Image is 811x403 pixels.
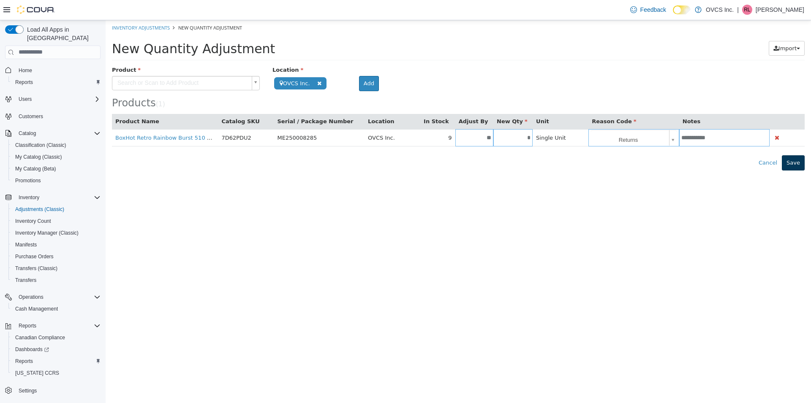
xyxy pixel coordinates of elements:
[485,110,572,126] a: Returns
[676,135,699,150] button: Save
[12,275,101,285] span: Transfers
[667,113,675,122] button: Delete Product
[12,152,101,162] span: My Catalog (Classic)
[15,230,79,236] span: Inventory Manager (Classic)
[8,251,104,262] button: Purchase Orders
[15,111,46,122] a: Customers
[10,97,55,105] button: Product Name
[12,204,101,214] span: Adjustments (Classic)
[15,142,66,149] span: Classification (Classic)
[8,227,104,239] button: Inventory Manager (Classic)
[15,370,59,376] span: [US_STATE] CCRS
[15,346,49,353] span: Dashboards
[8,274,104,286] button: Transfers
[19,387,37,394] span: Settings
[756,5,804,15] p: [PERSON_NAME]
[12,344,52,354] a: Dashboards
[8,332,104,343] button: Canadian Compliance
[15,306,58,312] span: Cash Management
[12,333,68,343] a: Canadian Compliance
[391,98,422,104] span: New Qty
[15,334,65,341] span: Canadian Compliance
[15,265,57,272] span: Transfers (Classic)
[12,164,60,174] a: My Catalog (Beta)
[12,368,63,378] a: [US_STATE] CCRS
[2,64,104,76] button: Home
[15,292,47,302] button: Operations
[12,176,101,186] span: Promotions
[15,192,101,203] span: Inventory
[640,5,666,14] span: Feedback
[8,203,104,215] button: Adjustments (Classic)
[15,385,101,395] span: Settings
[112,109,168,126] td: 7D62PDU2
[2,127,104,139] button: Catalog
[262,114,289,121] span: OVCS Inc.
[24,25,101,42] span: Load All Apps in [GEOGRAPHIC_DATA]
[12,252,57,262] a: Purchase Orders
[15,79,33,86] span: Reports
[15,165,56,172] span: My Catalog (Beta)
[2,192,104,203] button: Inventory
[12,176,44,186] a: Promotions
[8,139,104,151] button: Classification (Classic)
[15,128,101,138] span: Catalog
[19,130,36,137] span: Catalog
[15,218,51,224] span: Inventory Count
[486,98,531,104] span: Reason Code
[12,77,101,87] span: Reports
[430,114,460,121] span: Single Unit
[15,65,35,76] a: Home
[15,277,36,284] span: Transfers
[8,303,104,315] button: Cash Management
[663,21,699,36] button: Import
[15,111,101,122] span: Customers
[485,110,561,127] span: Returns
[12,140,70,150] a: Classification (Classic)
[15,177,41,184] span: Promotions
[430,97,445,105] button: Unit
[171,97,249,105] button: Serial / Package Number
[648,135,676,150] button: Cancel
[673,25,691,31] span: Import
[15,154,62,160] span: My Catalog (Classic)
[12,228,101,238] span: Inventory Manager (Classic)
[15,321,40,331] button: Reports
[12,252,101,262] span: Purchase Orders
[12,333,101,343] span: Canadian Compliance
[577,97,596,105] button: Notes
[742,5,752,15] div: Ryan Labelle
[169,57,221,69] span: OVCS Inc.
[12,140,101,150] span: Classification (Classic)
[673,5,691,14] input: Dark Mode
[6,77,50,89] span: Products
[2,291,104,303] button: Operations
[8,367,104,379] button: [US_STATE] CCRS
[19,194,39,201] span: Inventory
[12,240,101,250] span: Manifests
[2,320,104,332] button: Reports
[19,113,43,120] span: Customers
[8,355,104,367] button: Reports
[15,206,64,213] span: Adjustments (Classic)
[12,216,54,226] a: Inventory Count
[12,204,68,214] a: Adjustments (Classic)
[15,321,101,331] span: Reports
[627,1,669,18] a: Feedback
[2,384,104,396] button: Settings
[19,67,32,74] span: Home
[168,109,259,126] td: ME250008285
[116,97,155,105] button: Catalog SKU
[12,216,101,226] span: Inventory Count
[15,128,39,138] button: Catalog
[6,46,35,53] span: Product
[15,65,101,76] span: Home
[19,96,32,103] span: Users
[8,151,104,163] button: My Catalog (Classic)
[53,80,57,88] span: 1
[8,343,104,355] a: Dashboards
[744,5,750,15] span: RL
[315,109,350,126] td: 9
[12,164,101,174] span: My Catalog (Beta)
